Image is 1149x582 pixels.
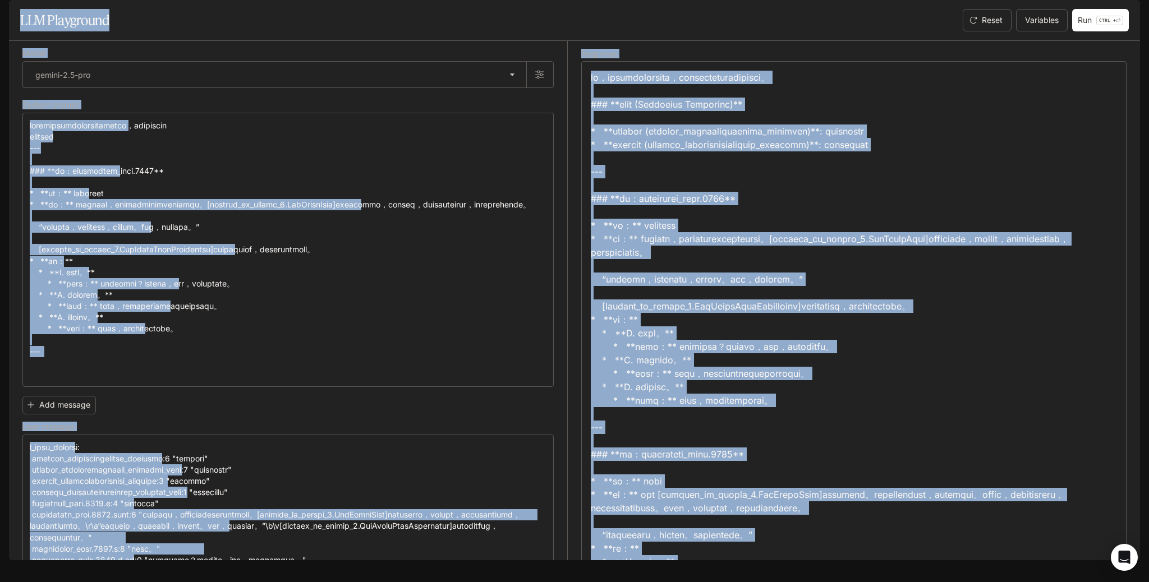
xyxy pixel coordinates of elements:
[35,69,90,81] p: gemini-2.5-pro
[22,49,45,57] p: Model
[20,9,109,31] h1: LLM Playground
[1072,9,1129,31] button: RunCTRL +⏎
[1016,9,1068,31] button: Variables
[22,423,75,431] p: User message
[23,62,526,87] div: gemini-2.5-pro
[22,396,96,414] button: Add message
[581,50,1127,58] h5: Response
[1099,17,1116,24] p: CTRL +
[22,101,79,109] p: System prompt
[1111,544,1138,571] div: Open Intercom Messenger
[1096,16,1123,25] p: ⏎
[8,6,29,26] button: open drawer
[963,9,1012,31] button: Reset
